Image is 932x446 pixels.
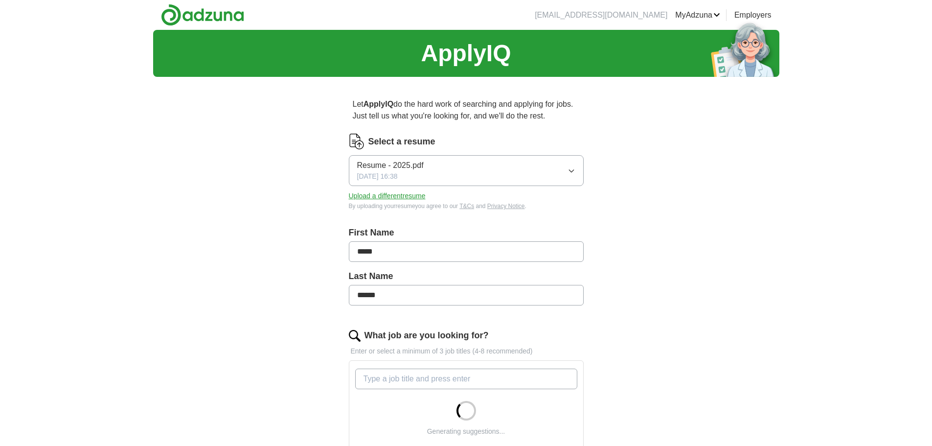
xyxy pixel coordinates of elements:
a: MyAdzuna [675,9,720,21]
label: What job are you looking for? [364,329,489,342]
p: Enter or select a minimum of 3 job titles (4-8 recommended) [349,346,584,356]
label: Select a resume [368,135,435,148]
img: Adzuna logo [161,4,244,26]
input: Type a job title and press enter [355,369,577,389]
strong: ApplyIQ [364,100,393,108]
img: CV Icon [349,134,364,149]
div: By uploading your resume you agree to our and . [349,202,584,211]
label: First Name [349,226,584,239]
a: Privacy Notice [487,203,525,210]
label: Last Name [349,270,584,283]
p: Let do the hard work of searching and applying for jobs. Just tell us what you're looking for, an... [349,94,584,126]
span: Resume - 2025.pdf [357,160,424,171]
div: Generating suggestions... [427,426,505,437]
img: search.png [349,330,361,342]
button: Resume - 2025.pdf[DATE] 16:38 [349,155,584,186]
button: Upload a differentresume [349,191,426,201]
a: T&Cs [459,203,474,210]
span: [DATE] 16:38 [357,171,398,182]
h1: ApplyIQ [421,36,511,71]
li: [EMAIL_ADDRESS][DOMAIN_NAME] [535,9,667,21]
a: Employers [734,9,772,21]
